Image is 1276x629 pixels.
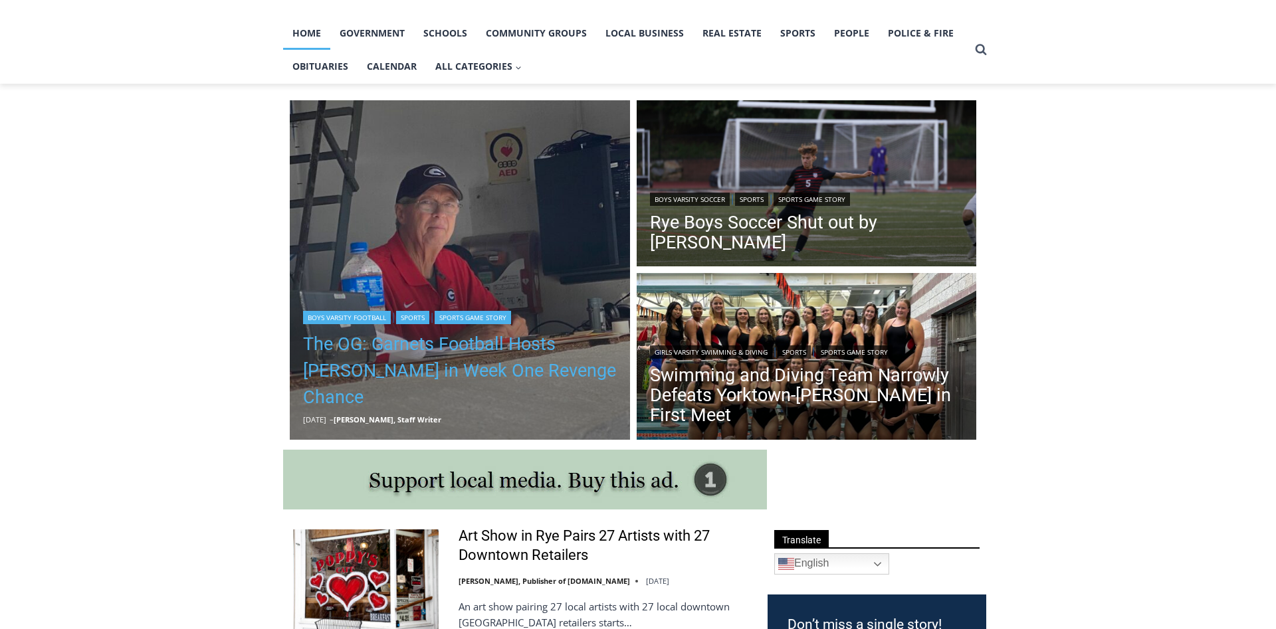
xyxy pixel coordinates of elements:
a: Community Groups [477,17,596,50]
a: Government [330,17,414,50]
a: [PERSON_NAME] Read Sanctuary Fall Fest: [DATE] [1,132,199,165]
a: Open Tues. - Sun. [PHONE_NUMBER] [1,134,134,165]
div: 6 [156,115,161,128]
a: Police & Fire [879,17,963,50]
span: Intern @ [DOMAIN_NAME] [348,132,616,162]
span: – [330,414,334,424]
span: Open Tues. - Sun. [PHONE_NUMBER] [4,137,130,187]
a: Read More Swimming and Diving Team Narrowly Defeats Yorktown-Somers in First Meet [637,273,977,443]
img: en [778,556,794,572]
a: Real Estate [693,17,771,50]
img: (PHOTO" Steve “The OG” Feeney in the press box at Rye High School's Nugent Stadium, 2022.) [290,100,630,440]
a: Sports Game Story [435,311,511,324]
a: Sports [396,311,429,324]
a: People [825,17,879,50]
button: View Search Form [969,38,993,62]
a: Home [283,17,330,50]
div: "At the 10am stand-up meeting, each intern gets a chance to take [PERSON_NAME] and the other inte... [336,1,628,129]
img: (PHOTO: Rye Boys Soccer's Silas Kavanagh in his team's 3-0 loss to Byram Hills on Septmber 10, 20... [637,100,977,270]
span: Translate [774,530,829,548]
a: Read More The OG: Garnets Football Hosts Somers in Week One Revenge Chance [290,100,630,440]
button: Child menu of All Categories [426,50,531,83]
a: Art Show in Rye Pairs 27 Artists with 27 Downtown Retailers [459,527,750,565]
a: [PERSON_NAME], Publisher of [DOMAIN_NAME] [459,576,630,586]
a: Sports Game Story [774,193,850,206]
a: Girls Varsity Swimming & Diving [650,345,772,359]
a: Boys Varsity Soccer [650,193,730,206]
a: Sports [771,17,825,50]
div: | | [650,190,964,206]
img: (PHOTO: The 2024 Rye - Rye Neck - Blind Brook Varsity Swimming Team.) [637,273,977,443]
time: [DATE] [303,414,326,424]
h4: [PERSON_NAME] Read Sanctuary Fall Fest: [DATE] [11,134,177,164]
a: English [774,553,889,575]
a: Sports [735,193,768,206]
a: Sports [778,345,811,359]
div: 6 [140,115,146,128]
a: Schools [414,17,477,50]
a: Local Business [596,17,693,50]
a: Swimming and Diving Team Narrowly Defeats Yorktown-[PERSON_NAME] in First Meet [650,365,964,425]
div: Two by Two Animal Haven & The Nature Company: The Wild World of Animals [140,37,192,112]
a: Boys Varsity Football [303,311,391,324]
a: Read More Rye Boys Soccer Shut out by Byram Hills [637,100,977,270]
a: Rye Boys Soccer Shut out by [PERSON_NAME] [650,213,964,252]
a: Obituaries [283,50,358,83]
img: support local media, buy this ad [283,450,767,509]
time: [DATE] [646,576,669,586]
a: Sports Game Story [816,345,893,359]
a: The OG: Garnets Football Hosts [PERSON_NAME] in Week One Revenge Chance [303,331,617,410]
div: | | [303,308,617,324]
a: [PERSON_NAME], Staff Writer [334,414,441,424]
div: "clearly one of the favorites in the [GEOGRAPHIC_DATA] neighborhood" [137,83,195,159]
div: | | [650,343,964,359]
div: / [149,115,152,128]
a: Calendar [358,50,426,83]
nav: Primary Navigation [283,17,969,84]
a: Intern @ [DOMAIN_NAME] [320,129,644,165]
